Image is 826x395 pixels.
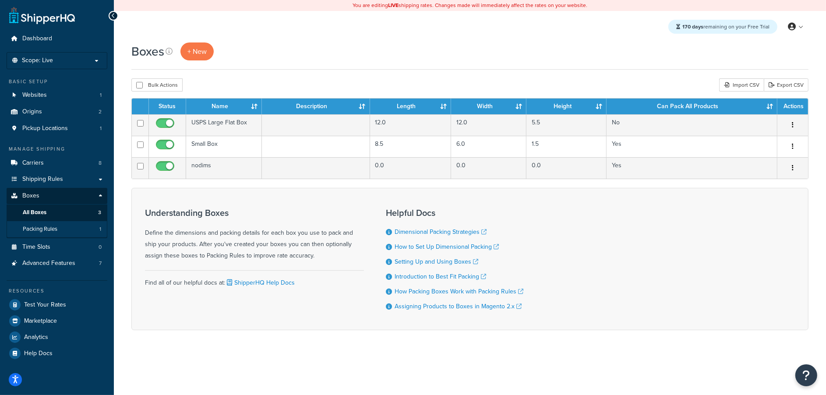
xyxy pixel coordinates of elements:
[7,239,107,255] a: Time Slots 0
[22,35,52,42] span: Dashboard
[7,104,107,120] li: Origins
[607,114,777,136] td: No
[262,99,370,114] th: Description : activate to sort column ascending
[186,157,262,179] td: nodims
[186,136,262,157] td: Small Box
[7,221,107,237] a: Packing Rules 1
[7,346,107,361] a: Help Docs
[98,209,101,216] span: 3
[180,42,214,60] a: + New
[7,255,107,272] li: Advanced Features
[186,114,262,136] td: USPS Large Flat Box
[99,108,102,116] span: 2
[7,155,107,171] a: Carriers 8
[764,78,808,92] a: Export CSV
[7,239,107,255] li: Time Slots
[24,301,66,309] span: Test Your Rates
[24,334,48,341] span: Analytics
[22,159,44,167] span: Carriers
[607,157,777,179] td: Yes
[22,125,68,132] span: Pickup Locations
[451,157,526,179] td: 0.0
[607,136,777,157] td: Yes
[451,136,526,157] td: 6.0
[99,159,102,167] span: 8
[23,209,46,216] span: All Boxes
[100,125,102,132] span: 1
[7,155,107,171] li: Carriers
[7,87,107,103] a: Websites 1
[607,99,777,114] th: Can Pack All Products : activate to sort column ascending
[149,99,186,114] th: Status
[451,99,526,114] th: Width : activate to sort column ascending
[395,272,486,281] a: Introduction to Best Fit Packing
[7,31,107,47] a: Dashboard
[7,313,107,329] a: Marketplace
[526,99,607,114] th: Height : activate to sort column ascending
[7,171,107,187] a: Shipping Rules
[186,99,262,114] th: Name : activate to sort column ascending
[386,208,523,218] h3: Helpful Docs
[22,260,75,267] span: Advanced Features
[99,226,101,233] span: 1
[395,242,499,251] a: How to Set Up Dimensional Packing
[24,317,57,325] span: Marketplace
[7,145,107,153] div: Manage Shipping
[395,257,478,266] a: Setting Up and Using Boxes
[100,92,102,99] span: 1
[7,221,107,237] li: Packing Rules
[451,114,526,136] td: 12.0
[22,192,39,200] span: Boxes
[22,57,53,64] span: Scope: Live
[526,157,607,179] td: 0.0
[370,99,452,114] th: Length : activate to sort column ascending
[7,297,107,313] a: Test Your Rates
[370,136,452,157] td: 8.5
[7,255,107,272] a: Advanced Features 7
[187,46,207,56] span: + New
[23,226,57,233] span: Packing Rules
[131,43,164,60] h1: Boxes
[7,205,107,221] a: All Boxes 3
[7,188,107,238] li: Boxes
[370,157,452,179] td: 0.0
[7,120,107,137] li: Pickup Locations
[9,7,75,24] a: ShipperHQ Home
[526,114,607,136] td: 5.5
[145,270,364,289] div: Find all of our helpful docs at:
[395,287,523,296] a: How Packing Boxes Work with Packing Rules
[7,205,107,221] li: All Boxes
[370,114,452,136] td: 12.0
[22,92,47,99] span: Websites
[7,78,107,85] div: Basic Setup
[777,99,808,114] th: Actions
[7,104,107,120] a: Origins 2
[7,329,107,345] a: Analytics
[7,188,107,204] a: Boxes
[7,120,107,137] a: Pickup Locations 1
[99,243,102,251] span: 0
[395,227,487,236] a: Dimensional Packing Strategies
[668,20,777,34] div: remaining on your Free Trial
[145,208,364,218] h3: Understanding Boxes
[395,302,522,311] a: Assigning Products to Boxes in Magento 2.x
[22,243,50,251] span: Time Slots
[22,176,63,183] span: Shipping Rules
[388,1,399,9] b: LIVE
[131,78,183,92] button: Bulk Actions
[99,260,102,267] span: 7
[719,78,764,92] div: Import CSV
[145,208,364,261] div: Define the dimensions and packing details for each box you use to pack and ship your products. Af...
[682,23,703,31] strong: 170 days
[225,278,295,287] a: ShipperHQ Help Docs
[795,364,817,386] button: Open Resource Center
[22,108,42,116] span: Origins
[24,350,53,357] span: Help Docs
[7,87,107,103] li: Websites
